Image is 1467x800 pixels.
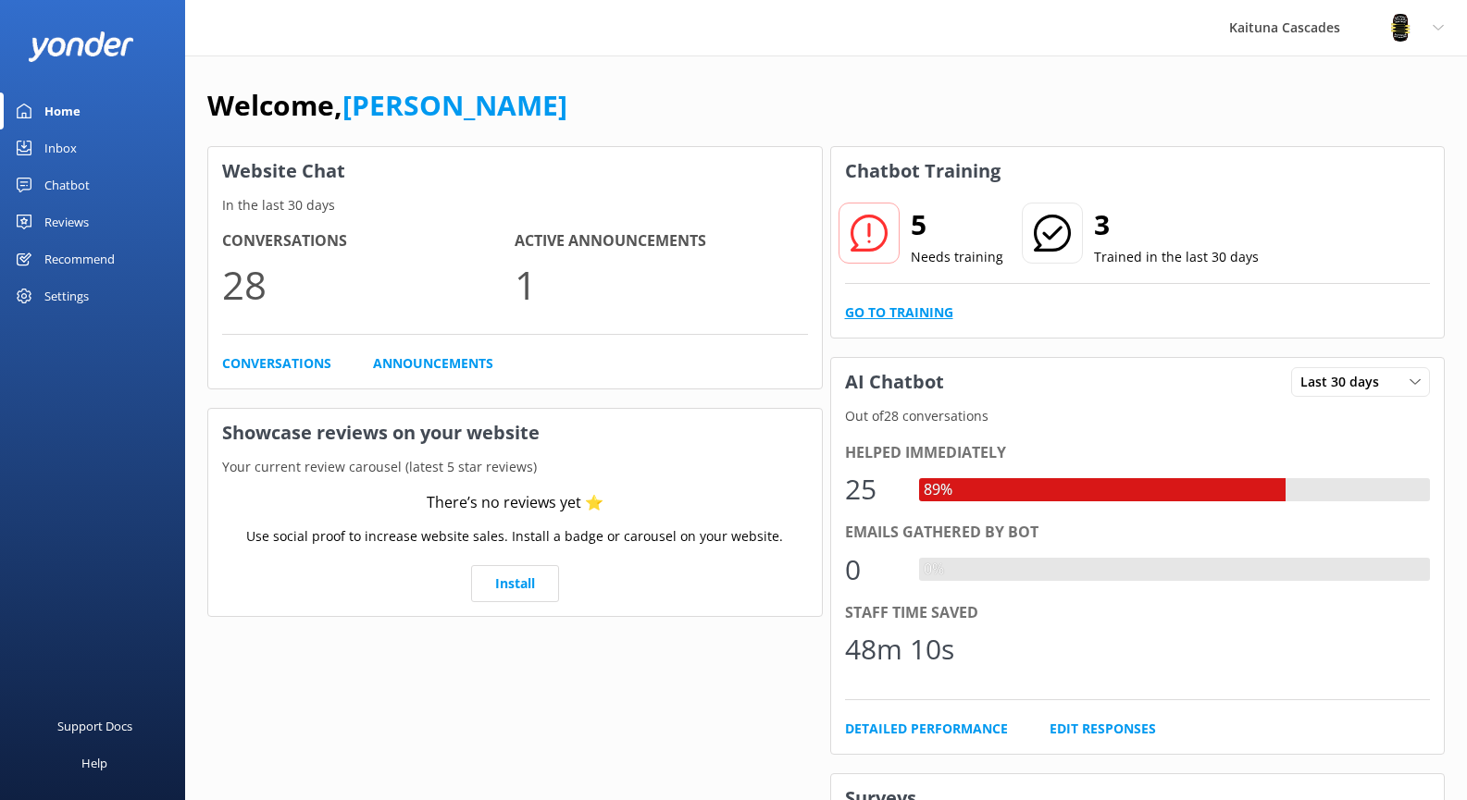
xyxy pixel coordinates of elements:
div: 0 [845,548,901,592]
div: Help [81,745,107,782]
h3: Showcase reviews on your website [208,409,822,457]
div: Reviews [44,203,89,240]
a: Detailed Performance [845,719,1008,739]
a: Announcements [373,353,493,374]
div: Settings [44,277,89,314]
p: Out of 28 conversations [831,406,1445,426]
div: 0% [919,558,949,582]
div: Staff time saved [845,601,1431,625]
div: Support Docs [57,708,132,745]
p: Your current review carousel (latest 5 star reviews) [208,457,822,477]
a: Conversations [222,353,331,374]
h3: AI Chatbot [831,358,958,406]
a: [PERSON_NAME] [342,86,567,124]
h2: 3 [1094,203,1259,247]
h3: Website Chat [208,147,822,195]
div: Emails gathered by bot [845,521,1431,545]
p: 28 [222,253,515,315]
a: Go to Training [845,302,953,323]
p: Use social proof to increase website sales. Install a badge or carousel on your website. [246,526,783,547]
h2: 5 [911,203,1003,247]
div: Chatbot [44,166,90,203]
p: 1 [515,253,807,315]
img: yonder-white-logo.png [28,31,134,62]
div: There’s no reviews yet ⭐ [427,491,603,515]
p: In the last 30 days [208,195,822,215]
img: 802-1755650174.png [1386,14,1414,42]
p: Needs training [911,247,1003,267]
a: Install [471,565,559,602]
span: Last 30 days [1300,372,1390,392]
h4: Conversations [222,229,515,253]
h3: Chatbot Training [831,147,1014,195]
div: 25 [845,467,901,511]
p: Trained in the last 30 days [1094,247,1259,267]
div: 89% [919,478,957,502]
h4: Active Announcements [515,229,807,253]
div: Recommend [44,240,115,277]
a: Edit Responses [1050,719,1156,739]
div: Home [44,92,81,129]
div: Inbox [44,129,77,166]
div: Helped immediately [845,441,1431,465]
div: 48m 10s [845,627,954,671]
h1: Welcome, [207,83,567,128]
